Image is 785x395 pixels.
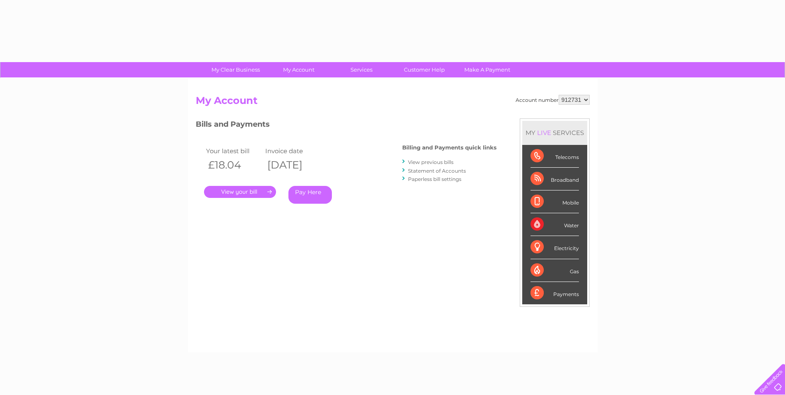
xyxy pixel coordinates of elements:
[204,186,276,198] a: .
[263,145,323,157] td: Invoice date
[531,282,579,304] div: Payments
[531,190,579,213] div: Mobile
[204,145,264,157] td: Your latest bill
[264,62,333,77] a: My Account
[531,259,579,282] div: Gas
[408,176,461,182] a: Paperless bill settings
[390,62,459,77] a: Customer Help
[531,168,579,190] div: Broadband
[408,159,454,165] a: View previous bills
[263,157,323,173] th: [DATE]
[196,95,590,111] h2: My Account
[402,145,497,151] h4: Billing and Payments quick links
[531,145,579,168] div: Telecoms
[522,121,587,145] div: MY SERVICES
[453,62,521,77] a: Make A Payment
[196,118,497,133] h3: Bills and Payments
[516,95,590,105] div: Account number
[202,62,270,77] a: My Clear Business
[531,236,579,259] div: Electricity
[535,129,553,137] div: LIVE
[288,186,332,204] a: Pay Here
[204,157,264,173] th: £18.04
[327,62,396,77] a: Services
[408,168,466,174] a: Statement of Accounts
[531,213,579,236] div: Water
